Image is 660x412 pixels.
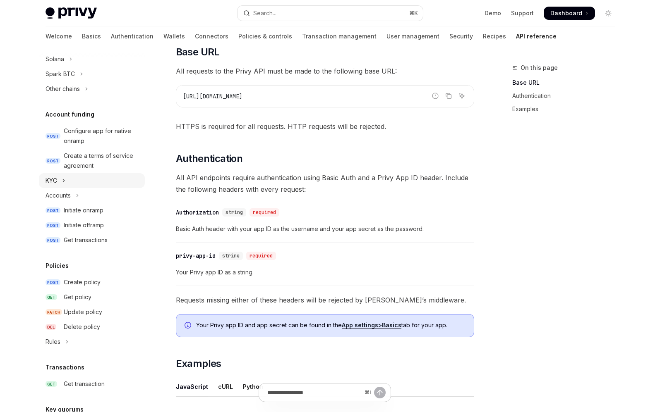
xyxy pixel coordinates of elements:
[176,357,221,370] span: Examples
[512,76,622,89] a: Base URL
[39,81,145,96] button: Toggle Other chains section
[163,26,185,46] a: Wallets
[64,379,105,389] div: Get transaction
[64,292,91,302] div: Get policy
[521,63,558,73] span: On this page
[46,26,72,46] a: Welcome
[544,7,595,20] a: Dashboard
[485,9,501,17] a: Demo
[39,275,145,290] a: POSTCreate policy
[512,102,622,116] a: Examples
[46,69,75,79] div: Spark BTC
[483,26,506,46] a: Recipes
[39,319,145,334] a: DELDelete policy
[238,26,292,46] a: Policies & controls
[39,148,145,173] a: POSTCreate a terms of service agreement
[176,208,219,217] div: Authorization
[195,26,228,46] a: Connectors
[456,90,467,101] button: Ask AI
[39,173,145,188] button: Toggle KYC section
[176,252,216,260] div: privy-app-id
[46,133,60,139] span: POST
[267,383,361,402] input: Ask a question...
[246,252,276,260] div: required
[39,334,145,349] button: Toggle Rules section
[443,90,454,101] button: Copy the contents from the code block
[176,172,474,195] span: All API endpoints require authentication using Basic Auth and a Privy App ID header. Include the ...
[64,126,140,146] div: Configure app for native onramp
[226,209,243,216] span: string
[386,26,439,46] a: User management
[222,252,240,259] span: string
[550,9,582,17] span: Dashboard
[39,67,145,81] button: Toggle Spark BTC section
[46,237,60,243] span: POST
[46,261,69,271] h5: Policies
[39,188,145,203] button: Toggle Accounts section
[46,294,57,300] span: GET
[176,294,474,306] span: Requests missing either of these headers will be rejected by [PERSON_NAME]’s middleware.
[342,322,378,329] strong: App settings
[176,121,474,132] span: HTTPS is required for all requests. HTTP requests will be rejected.
[238,6,423,21] button: Open search
[176,267,474,277] span: Your Privy app ID as a string.
[64,277,101,287] div: Create policy
[46,279,60,286] span: POST
[46,381,57,387] span: GET
[111,26,154,46] a: Authentication
[511,9,534,17] a: Support
[382,322,401,329] strong: Basics
[185,322,193,330] svg: Info
[512,89,622,102] a: Authentication
[176,152,243,165] span: Authentication
[302,26,377,46] a: Transaction management
[46,84,80,94] div: Other chains
[82,26,101,46] a: Basics
[39,218,145,233] a: POSTInitiate offramp
[39,233,145,248] a: POSTGet transactions
[176,65,474,77] span: All requests to the Privy API must be made to the following base URL:
[39,124,145,148] a: POSTConfigure app for native onramp
[183,93,242,100] span: [URL][DOMAIN_NAME]
[46,324,56,330] span: DEL
[342,322,401,329] a: App settings>Basics
[64,220,104,230] div: Initiate offramp
[39,305,145,319] a: PATCHUpdate policy
[64,307,102,317] div: Update policy
[64,322,100,332] div: Delete policy
[64,205,103,215] div: Initiate onramp
[374,387,386,398] button: Send message
[46,158,60,164] span: POST
[218,377,233,396] div: cURL
[39,376,145,391] a: GETGet transaction
[176,377,208,396] div: JavaScript
[46,362,84,372] h5: Transactions
[243,377,263,396] div: Python
[46,337,60,347] div: Rules
[46,110,94,119] h5: Account funding
[39,203,145,218] a: POSTInitiate onramp
[253,8,276,18] div: Search...
[176,224,474,234] span: Basic Auth header with your app ID as the username and your app secret as the password.
[46,176,57,186] div: KYC
[516,26,557,46] a: API reference
[196,321,466,329] span: Your Privy app ID and app secret can be found in the tab for your app.
[46,7,97,19] img: light logo
[64,151,140,171] div: Create a terms of service agreement
[64,235,108,245] div: Get transactions
[46,222,60,229] span: POST
[46,207,60,214] span: POST
[430,90,441,101] button: Report incorrect code
[176,45,220,59] span: Base URL
[449,26,473,46] a: Security
[409,10,418,17] span: ⌘ K
[250,208,279,217] div: required
[39,290,145,305] a: GETGet policy
[46,191,71,200] div: Accounts
[46,309,62,315] span: PATCH
[602,7,615,20] button: Toggle dark mode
